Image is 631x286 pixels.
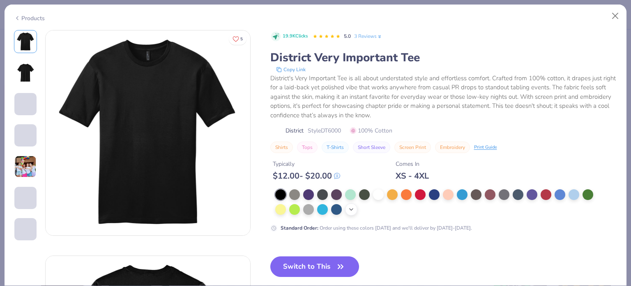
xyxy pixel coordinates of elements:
img: Front [16,32,35,51]
span: 5.0 [344,33,351,40]
button: copy to clipboard [274,65,308,74]
button: Screen Print [394,142,431,153]
img: User generated content [14,240,16,263]
button: Close [608,8,623,24]
div: Order using these colors [DATE] and we'll deliver by [DATE]-[DATE]. [281,224,472,232]
div: 5.0 Stars [313,30,341,43]
span: 5 [240,37,243,41]
button: Shirts [270,142,293,153]
div: XS - 4XL [396,171,429,181]
img: User generated content [14,209,16,231]
button: Short Sleeve [353,142,390,153]
img: Front [46,30,250,235]
button: Like [229,33,246,45]
div: $ 12.00 - $ 20.00 [273,171,340,181]
a: 3 Reviews [354,33,382,40]
img: Back [16,63,35,83]
span: 19.9K Clicks [283,33,308,40]
div: Print Guide [474,144,497,151]
img: User generated content [14,115,16,137]
span: Style DT6000 [308,126,341,135]
div: District's Very Important Tee is all about understated style and effortless comfort. Crafted from... [270,74,617,120]
strong: Standard Order : [281,225,318,231]
button: T-Shirts [322,142,349,153]
button: Switch to This [270,256,359,277]
img: User generated content [14,146,16,169]
span: 100% Cotton [350,126,392,135]
span: District [286,126,304,135]
div: Products [14,14,45,23]
div: Typically [273,160,340,168]
button: Embroidery [435,142,470,153]
button: Tops [297,142,318,153]
img: User generated content [14,156,37,178]
img: brand logo [270,128,281,135]
div: District Very Important Tee [270,50,617,65]
div: Comes In [396,160,429,168]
